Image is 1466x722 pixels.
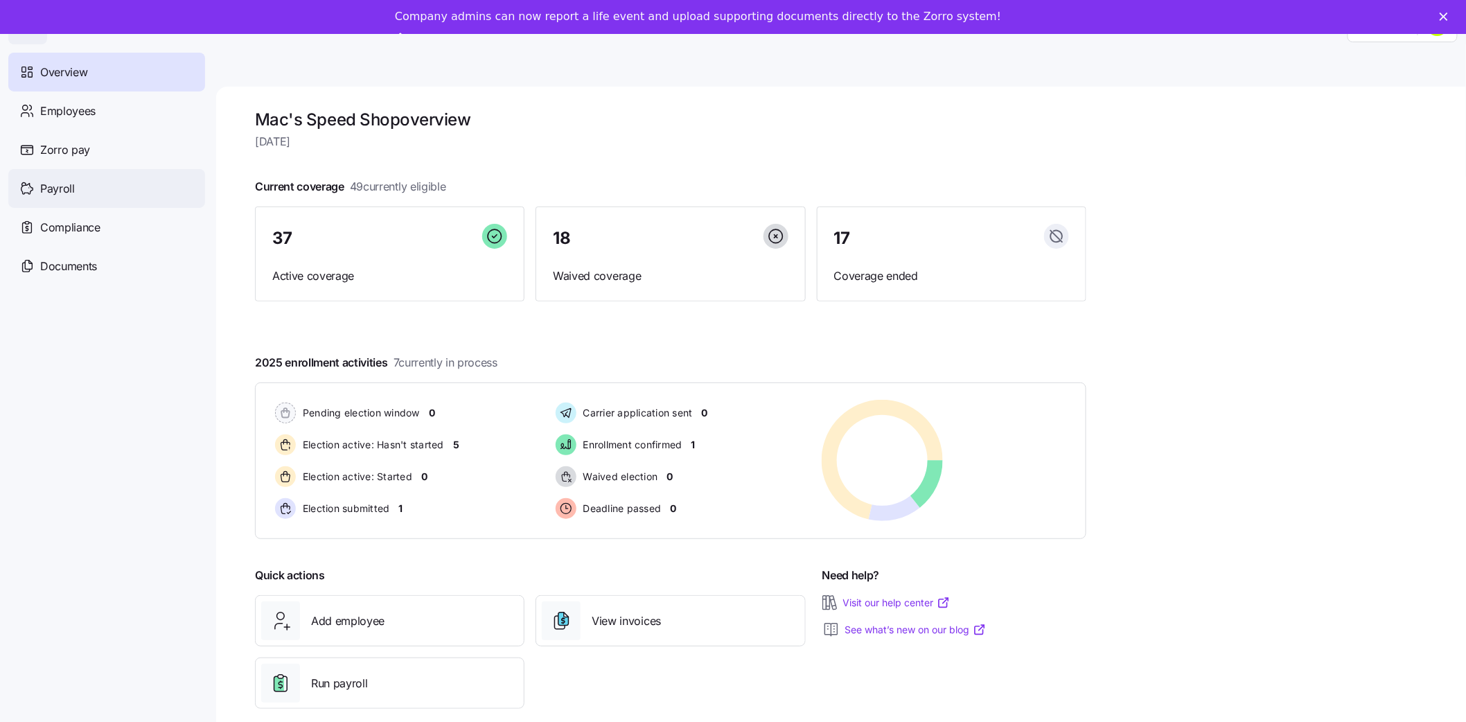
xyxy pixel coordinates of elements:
span: Documents [40,258,97,275]
span: [DATE] [255,133,1086,150]
span: Zorro pay [40,141,90,159]
span: 0 [670,502,676,516]
span: 0 [429,406,435,420]
span: 5 [453,438,459,452]
span: 37 [272,230,292,247]
span: 7 currently in process [394,354,497,371]
a: Zorro pay [8,130,205,169]
div: Company admins can now report a life event and upload supporting documents directly to the Zorro ... [395,10,1001,24]
span: 49 currently eligible [350,178,446,195]
span: Employees [40,103,96,120]
span: 0 [421,470,427,484]
span: 17 [834,230,850,247]
span: Compliance [40,219,100,236]
span: View invoices [592,613,661,630]
span: Add employee [311,613,385,630]
span: 18 [553,230,570,247]
span: Current coverage [255,178,446,195]
span: 1 [399,502,403,516]
span: 1 [691,438,696,452]
span: Overview [40,64,87,81]
span: 0 [702,406,708,420]
span: Enrollment confirmed [579,438,682,452]
a: Compliance [8,208,205,247]
span: Carrier application sent [579,406,693,420]
span: Run payroll [311,675,367,692]
h1: Mac's Speed Shop overview [255,109,1086,130]
span: Waived coverage [553,267,788,285]
span: Waived election [579,470,658,484]
a: Documents [8,247,205,285]
span: Deadline passed [579,502,662,516]
a: Payroll [8,169,205,208]
span: Payroll [40,180,75,197]
span: Need help? [822,567,880,584]
span: Election submitted [299,502,390,516]
a: See what’s new on our blog [845,623,987,637]
span: Coverage ended [834,267,1069,285]
a: Visit our help center [843,596,951,610]
span: Active coverage [272,267,507,285]
span: Election active: Hasn't started [299,438,444,452]
span: 0 [666,470,673,484]
span: Quick actions [255,567,325,584]
span: Pending election window [299,406,420,420]
a: Overview [8,53,205,91]
span: 2025 enrollment activities [255,354,497,371]
a: Employees [8,91,205,130]
a: Take a tour [395,32,482,47]
span: Election active: Started [299,470,412,484]
div: Close [1440,12,1454,21]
